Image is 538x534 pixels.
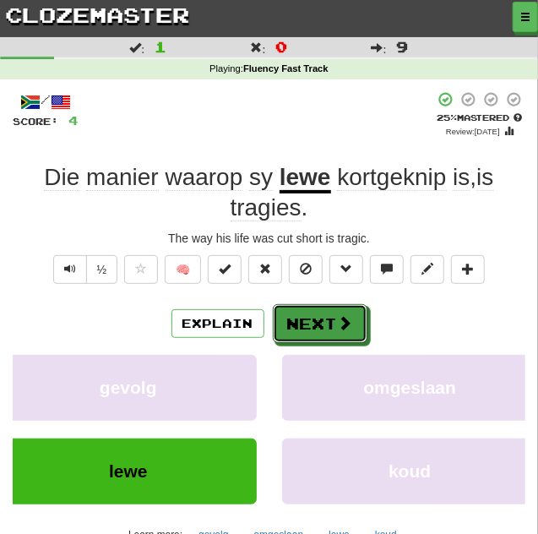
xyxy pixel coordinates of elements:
span: is [453,164,470,191]
small: Review: [DATE] [446,127,500,136]
span: 25 % [437,112,458,123]
div: / [13,91,79,112]
button: 🧠 [165,255,201,284]
button: ½ [86,255,118,284]
button: Discuss sentence (alt+u) [370,255,404,284]
span: koud [389,461,431,481]
div: Mastered [434,112,525,123]
span: tragies [231,194,302,221]
span: lewe [109,461,148,481]
span: : [251,41,266,53]
span: 0 [275,38,287,55]
span: : [372,41,387,53]
strong: Fluency Fast Track [243,63,329,74]
span: 4 [68,113,79,128]
span: : [129,41,144,53]
span: , . [231,164,494,221]
button: Ignore sentence (alt+i) [289,255,323,284]
u: lewe [280,164,331,193]
button: Reset to 0% Mastered (alt+r) [248,255,282,284]
button: Next [273,304,367,343]
span: is [476,164,493,191]
button: Grammar (alt+g) [329,255,363,284]
button: Favorite sentence (alt+f) [124,255,158,284]
span: 9 [397,38,409,55]
div: The way his life was cut short is tragic. [13,230,525,247]
span: 1 [155,38,166,55]
span: gevolg [100,378,157,397]
button: Add to collection (alt+a) [451,255,485,284]
span: kortgeknip [337,164,446,191]
span: Die [44,164,79,191]
span: Score: [13,116,58,127]
button: Play sentence audio (ctl+space) [53,255,87,284]
button: Set this sentence to 100% Mastered (alt+m) [208,255,242,284]
div: Text-to-speech controls [50,255,118,292]
button: Explain [171,309,264,338]
span: manier [86,164,159,191]
span: omgeslaan [363,378,456,397]
span: waarop [166,164,243,191]
button: Edit sentence (alt+d) [410,255,444,284]
span: sy [249,164,273,191]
